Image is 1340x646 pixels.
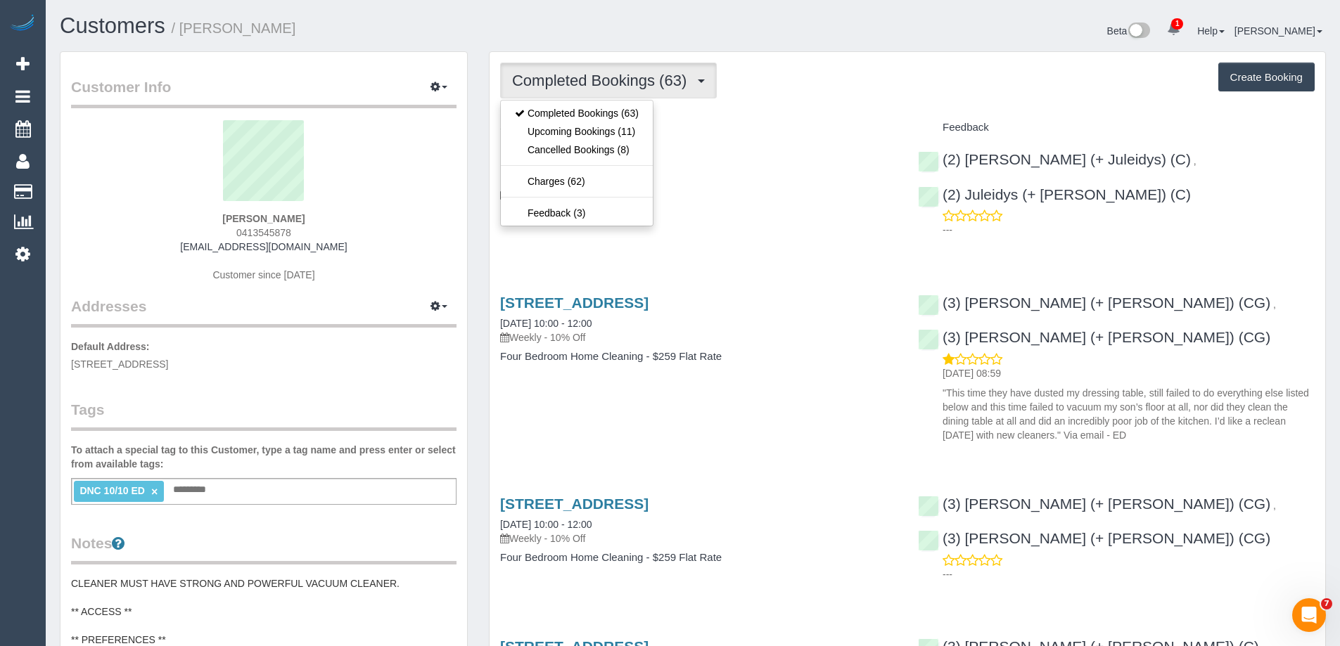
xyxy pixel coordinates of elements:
span: Customer since [DATE] [212,269,314,280]
a: Charges (62) [501,172,653,190]
a: Upcoming Bookings (11) [501,122,653,141]
a: [PERSON_NAME] [1234,25,1322,37]
h4: Four Bedroom Home Cleaning - $259 Flat Rate [500,552,897,564]
strong: [PERSON_NAME] [222,213,305,224]
p: Weekly - 10% Off [500,531,897,545]
a: × [151,486,158,498]
p: [DATE] 08:59 [943,366,1315,380]
h4: Feedback [918,122,1315,134]
p: --- [943,223,1315,237]
a: (3) [PERSON_NAME] (+ [PERSON_NAME]) (CG) [918,530,1270,546]
a: [STREET_ADDRESS] [500,295,649,311]
img: Automaid Logo [8,14,37,34]
h4: Four Bedroom Home Cleaning - $259 Flat Rate [500,351,897,363]
span: 0413545878 [236,227,291,238]
a: Help [1197,25,1225,37]
button: Completed Bookings (63) [500,63,717,98]
a: [STREET_ADDRESS] [500,496,649,512]
p: Weekly - 10% Off [500,330,897,344]
span: Completed Bookings (63) [512,72,694,89]
button: Create Booking [1218,63,1315,92]
p: One Time Cleaning [500,188,897,202]
span: [STREET_ADDRESS] [71,358,168,370]
a: Beta [1107,25,1151,37]
a: (2) [PERSON_NAME] (+ Juleidys) (C) [918,151,1191,167]
a: Cancelled Bookings (8) [501,141,653,159]
a: (3) [PERSON_NAME] (+ [PERSON_NAME]) (CG) [918,496,1270,512]
span: 1 [1171,18,1183,30]
span: 7 [1321,598,1332,609]
a: Completed Bookings (63) [501,104,653,122]
p: "This time they have dusted my dressing table, still failed to do everything else listed below an... [943,386,1315,442]
span: , [1194,155,1197,167]
label: To attach a special tag to this Customer, type a tag name and press enter or select from availabl... [71,443,457,471]
span: , [1273,500,1276,511]
small: / [PERSON_NAME] [172,20,296,36]
a: [DATE] 10:00 - 12:00 [500,519,592,530]
a: (3) [PERSON_NAME] (+ [PERSON_NAME]) (CG) [918,295,1270,311]
legend: Tags [71,399,457,431]
a: (3) [PERSON_NAME] (+ [PERSON_NAME]) (CG) [918,329,1270,345]
a: [EMAIL_ADDRESS][DOMAIN_NAME] [180,241,347,252]
label: Default Address: [71,340,150,354]
h4: Service [500,122,897,134]
a: Feedback (3) [501,204,653,222]
span: DNC 10/10 ED [79,485,145,496]
span: , [1273,299,1276,310]
p: --- [943,567,1315,581]
h4: Re-Clean [500,207,897,219]
a: 1 [1160,14,1187,45]
a: [DATE] 10:00 - 12:00 [500,318,592,329]
a: (2) Juleidys (+ [PERSON_NAME]) (C) [918,186,1191,202]
legend: Notes [71,533,457,564]
iframe: Intercom live chat [1292,598,1326,632]
a: Customers [60,13,165,38]
img: New interface [1127,22,1150,41]
legend: Customer Info [71,77,457,108]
